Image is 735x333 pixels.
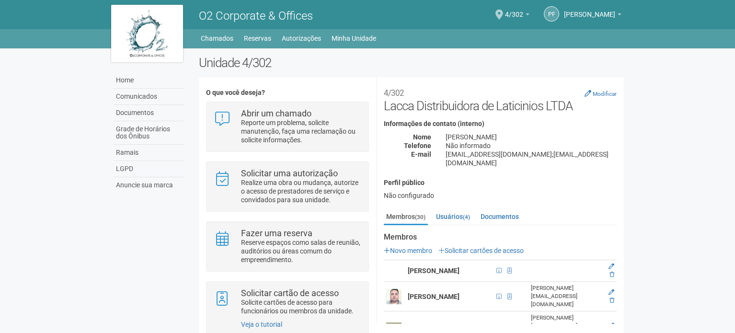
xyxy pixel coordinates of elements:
p: Solicite cartões de acesso para funcionários ou membros da unidade. [241,298,361,315]
a: Autorizações [282,32,321,45]
strong: Telefone [404,142,431,149]
div: Não informado [438,141,624,150]
strong: E-mail [411,150,431,158]
a: Fazer uma reserva Reserve espaços como salas de reunião, auditórios ou áreas comum do empreendime... [214,229,361,264]
div: [EMAIL_ADDRESS][DOMAIN_NAME];[EMAIL_ADDRESS][DOMAIN_NAME] [438,150,624,167]
img: user.png [386,289,402,304]
h4: Perfil público [384,179,617,186]
a: Comunicados [114,89,184,105]
a: Documentos [478,209,521,224]
p: Realize uma obra ou mudança, autorize o acesso de prestadores de serviço e convidados para sua un... [241,178,361,204]
a: Documentos [114,105,184,121]
span: O2 Corporate & Offices [199,9,313,23]
h4: Informações de contato (interno) [384,120,617,127]
img: logo.jpg [111,5,183,62]
a: Solicitar cartão de acesso Solicite cartões de acesso para funcionários ou membros da unidade. [214,289,361,315]
a: Editar membro [609,263,614,270]
a: Minha Unidade [332,32,376,45]
p: Reporte um problema, solicite manutenção, faça uma reclamação ou solicite informações. [241,118,361,144]
strong: Solicitar cartão de acesso [241,288,339,298]
h2: Lacca Distribuidora de Laticinios LTDA [384,84,617,113]
small: 4/302 [384,88,404,98]
a: Solicitar uma autorização Realize uma obra ou mudança, autorize o acesso de prestadores de serviç... [214,169,361,204]
strong: [PERSON_NAME] [408,293,459,300]
a: Excluir membro [609,297,614,304]
a: Novo membro [384,247,432,254]
a: Ramais [114,145,184,161]
div: [PERSON_NAME] [438,133,624,141]
a: Grade de Horários dos Ônibus [114,121,184,145]
span: PRISCILLA FREITAS [564,1,615,18]
a: Chamados [201,32,233,45]
small: Modificar [593,91,617,97]
h4: O que você deseja? [206,89,368,96]
a: Excluir membro [609,271,614,278]
a: Abrir um chamado Reporte um problema, solicite manutenção, faça uma reclamação ou solicite inform... [214,109,361,144]
small: (4) [463,214,470,220]
small: (30) [415,214,425,220]
strong: Membros [384,233,617,241]
strong: [PERSON_NAME] [408,267,459,275]
strong: Solicitar uma autorização [241,168,338,178]
strong: Abrir um chamado [241,108,311,118]
h2: Unidade 4/302 [199,56,624,70]
img: user.png [386,263,402,278]
a: Solicitar cartões de acesso [438,247,524,254]
a: Editar membro [609,289,614,296]
a: [PERSON_NAME] [564,12,621,20]
a: LGPD [114,161,184,177]
a: Anuncie sua marca [114,177,184,193]
a: Modificar [585,90,617,97]
strong: Fazer uma reserva [241,228,312,238]
a: Usuários(4) [434,209,472,224]
a: PF [544,6,559,22]
p: Reserve espaços como salas de reunião, auditórios ou áreas comum do empreendimento. [241,238,361,264]
a: 4/302 [505,12,529,20]
a: Veja o tutorial [241,321,282,328]
div: [PERSON_NAME][EMAIL_ADDRESS][DOMAIN_NAME] [531,284,603,309]
a: Home [114,72,184,89]
div: Não configurado [384,191,617,200]
a: Editar membro [609,322,614,329]
span: 4/302 [505,1,523,18]
a: Membros(30) [384,209,428,225]
strong: Nome [413,133,431,141]
a: Reservas [244,32,271,45]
